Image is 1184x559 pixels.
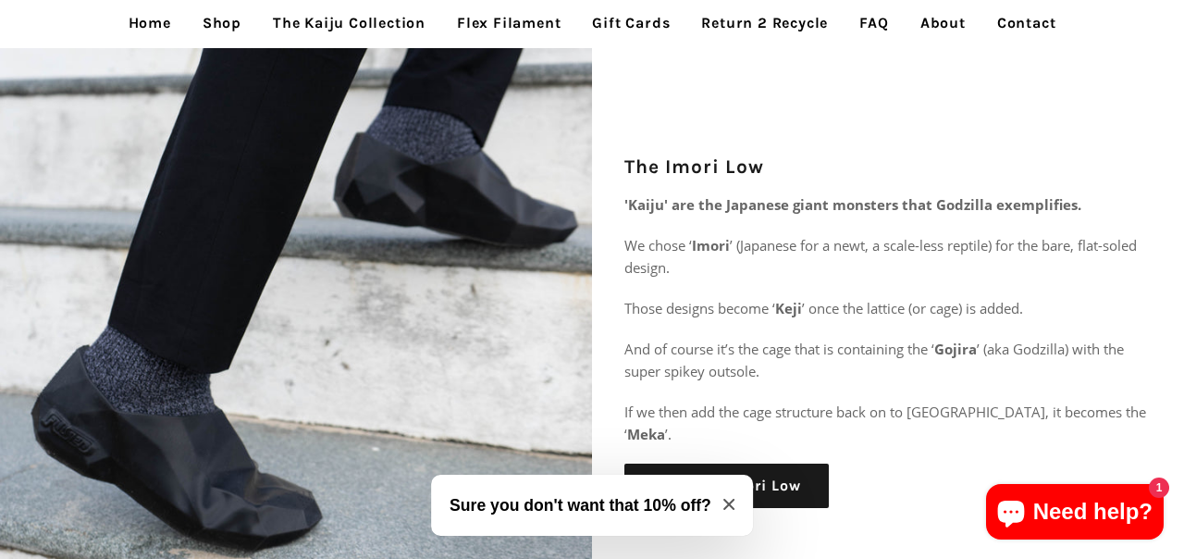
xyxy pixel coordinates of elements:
[627,425,665,443] strong: Meka
[624,195,1081,214] strong: 'Kaiju' are the Japanese giant monsters that Godzilla exemplifies.
[980,484,1169,544] inbox-online-store-chat: Shopify online store chat
[624,297,1152,319] p: Those designs become ‘ ’ once the lattice (or cage) is added.
[624,401,1152,445] p: If we then add the cage structure back on to [GEOGRAPHIC_DATA], it becomes the ‘ ’.
[624,154,1152,180] h2: The Imori Low
[624,338,1152,382] p: And of course it’s the cage that is containing the ‘ ’ (aka Godzilla) with the super spikey outsole.
[775,299,802,317] strong: Keji
[624,234,1152,279] p: We chose ‘ ’ (Japanese for a newt, a scale-less reptile) for the bare, flat-soled design.
[624,464,829,508] a: Shop the Imori Low
[692,236,730,255] strong: Imori
[934,340,977,358] strong: Gojira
